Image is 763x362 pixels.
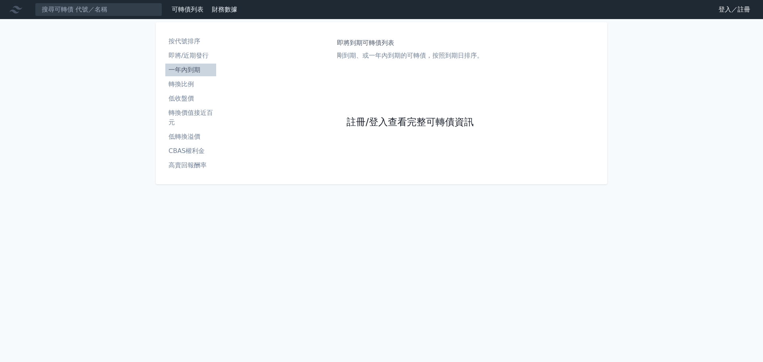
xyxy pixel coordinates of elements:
[165,37,216,46] li: 按代號排序
[212,6,237,13] a: 財務數據
[337,51,483,60] p: 剛到期、或一年內到期的可轉債，按照到期日排序。
[165,49,216,62] a: 即將/近期發行
[165,78,216,91] a: 轉換比例
[165,132,216,141] li: 低轉換溢價
[165,64,216,76] a: 一年內到期
[165,51,216,60] li: 即將/近期發行
[165,108,216,127] li: 轉換價值接近百元
[165,106,216,129] a: 轉換價值接近百元
[165,65,216,75] li: 一年內到期
[165,130,216,143] a: 低轉換溢價
[165,92,216,105] a: 低收盤價
[165,146,216,156] li: CBAS權利金
[165,159,216,172] a: 高賣回報酬率
[347,116,474,129] a: 註冊/登入查看完整可轉債資訊
[172,6,203,13] a: 可轉債列表
[165,79,216,89] li: 轉換比例
[337,38,483,48] h1: 即將到期可轉債列表
[165,94,216,103] li: 低收盤價
[712,3,757,16] a: 登入／註冊
[165,35,216,48] a: 按代號排序
[165,161,216,170] li: 高賣回報酬率
[165,145,216,157] a: CBAS權利金
[35,3,162,16] input: 搜尋可轉債 代號／名稱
